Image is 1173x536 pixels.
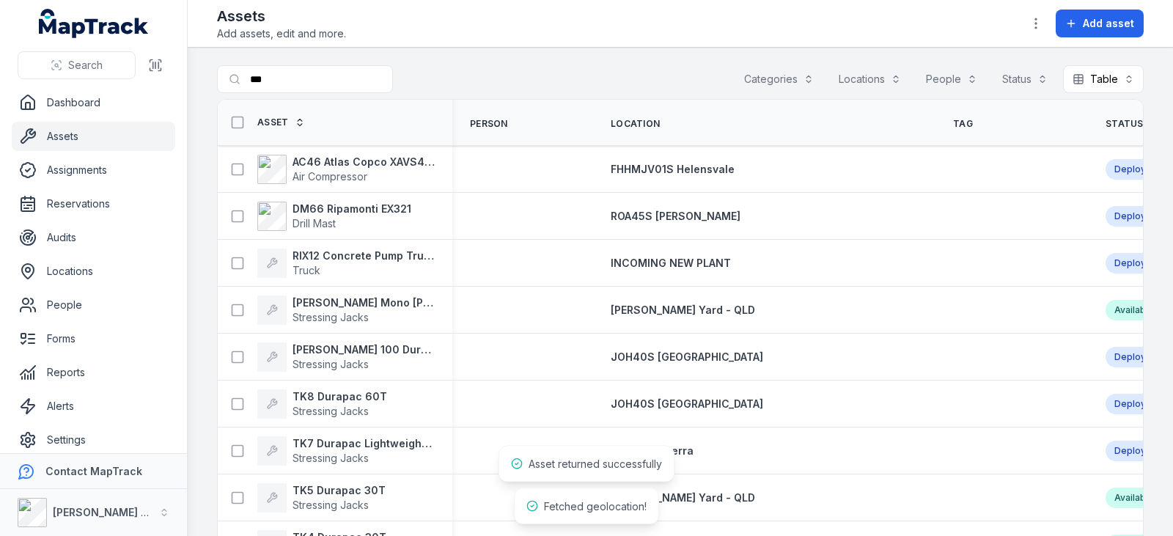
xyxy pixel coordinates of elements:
[68,58,103,73] span: Search
[293,155,435,169] strong: AC46 Atlas Copco XAVS450
[257,483,386,513] a: TK5 Durapac 30TStressing Jacks
[611,444,694,458] a: FRA01S Keperra
[12,290,175,320] a: People
[12,392,175,421] a: Alerts
[993,65,1057,93] button: Status
[217,26,346,41] span: Add assets, edit and more.
[1106,441,1166,461] div: Deployed
[953,118,973,130] span: Tag
[611,304,755,316] span: [PERSON_NAME] Yard - QLD
[1106,206,1166,227] div: Deployed
[611,350,763,363] span: JOH40S [GEOGRAPHIC_DATA]
[18,51,136,79] button: Search
[1106,253,1166,273] div: Deployed
[293,202,411,216] strong: DM66 Ripamonti EX321
[1106,347,1166,367] div: Deployed
[293,217,336,230] span: Drill Mast
[293,358,369,370] span: Stressing Jacks
[257,295,435,325] a: [PERSON_NAME] Mono [PERSON_NAME] 25TNStressing Jacks
[12,122,175,151] a: Assets
[293,499,369,511] span: Stressing Jacks
[611,491,755,504] span: [PERSON_NAME] Yard - QLD
[217,6,346,26] h2: Assets
[611,257,731,269] span: INCOMING NEW PLANT
[611,163,735,175] span: FHHMJV01S Helensvale
[916,65,987,93] button: People
[45,465,142,477] strong: Contact MapTrack
[293,436,435,451] strong: TK7 Durapac Lightweight 100T
[257,155,435,184] a: AC46 Atlas Copco XAVS450Air Compressor
[1056,10,1144,37] button: Add asset
[12,223,175,252] a: Audits
[293,170,367,183] span: Air Compressor
[257,436,435,466] a: TK7 Durapac Lightweight 100TStressing Jacks
[611,162,735,177] a: FHHMJV01S Helensvale
[39,9,149,38] a: MapTrack
[257,342,435,372] a: [PERSON_NAME] 100 Durapac 100TStressing Jacks
[12,425,175,455] a: Settings
[293,295,435,310] strong: [PERSON_NAME] Mono [PERSON_NAME] 25TN
[611,397,763,410] span: JOH40S [GEOGRAPHIC_DATA]
[611,303,755,317] a: [PERSON_NAME] Yard - QLD
[293,311,369,323] span: Stressing Jacks
[293,452,369,464] span: Stressing Jacks
[257,389,387,419] a: TK8 Durapac 60TStressing Jacks
[257,249,435,278] a: RIX12 Concrete Pump TruckTruck
[829,65,911,93] button: Locations
[611,209,740,224] a: ROA45S [PERSON_NAME]
[611,397,763,411] a: JOH40S [GEOGRAPHIC_DATA]
[1063,65,1144,93] button: Table
[257,117,305,128] a: Asset
[293,405,369,417] span: Stressing Jacks
[12,358,175,387] a: Reports
[293,483,386,498] strong: TK5 Durapac 30T
[1106,118,1144,130] span: Status
[257,117,289,128] span: Asset
[293,389,387,404] strong: TK8 Durapac 60T
[1106,118,1160,130] a: Status
[611,210,740,222] span: ROA45S [PERSON_NAME]
[12,88,175,117] a: Dashboard
[611,118,660,130] span: Location
[1106,159,1166,180] div: Deployed
[1083,16,1134,31] span: Add asset
[1106,488,1163,508] div: Available
[544,500,647,513] span: Fetched geolocation!
[611,491,755,505] a: [PERSON_NAME] Yard - QLD
[529,458,662,470] span: Asset returned successfully
[611,444,694,457] span: FRA01S Keperra
[12,155,175,185] a: Assignments
[1106,394,1166,414] div: Deployed
[470,118,508,130] span: Person
[12,324,175,353] a: Forms
[53,506,173,518] strong: [PERSON_NAME] Group
[293,342,435,357] strong: [PERSON_NAME] 100 Durapac 100T
[611,256,731,271] a: INCOMING NEW PLANT
[611,350,763,364] a: JOH40S [GEOGRAPHIC_DATA]
[293,249,435,263] strong: RIX12 Concrete Pump Truck
[12,257,175,286] a: Locations
[1106,300,1163,320] div: Available
[735,65,823,93] button: Categories
[293,264,320,276] span: Truck
[12,189,175,219] a: Reservations
[257,202,411,231] a: DM66 Ripamonti EX321Drill Mast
